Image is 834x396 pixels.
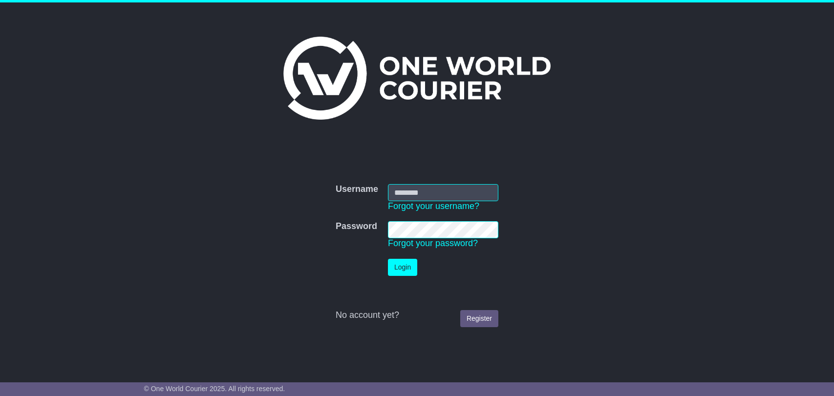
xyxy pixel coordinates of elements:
[388,238,478,248] a: Forgot your password?
[460,310,498,327] a: Register
[388,259,417,276] button: Login
[336,221,377,232] label: Password
[283,37,550,120] img: One World
[388,201,479,211] a: Forgot your username?
[336,310,498,321] div: No account yet?
[144,385,285,393] span: © One World Courier 2025. All rights reserved.
[336,184,378,195] label: Username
